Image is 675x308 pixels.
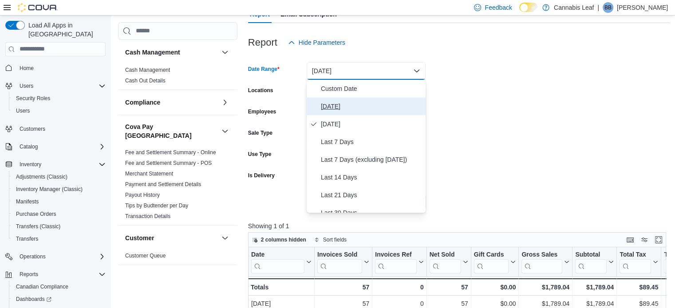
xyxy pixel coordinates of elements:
button: Customer [125,234,218,242]
button: Sort fields [311,234,350,245]
span: Inventory Manager (Classic) [12,184,106,195]
a: Transaction Details [125,213,170,219]
a: Purchase Orders [12,209,60,219]
span: Inventory [20,161,41,168]
button: Keyboard shortcuts [625,234,636,245]
a: Transfers (Classic) [12,221,64,232]
button: Reports [2,268,109,281]
span: 2 columns hidden [261,236,306,243]
a: Manifests [12,196,42,207]
p: Cannabis Leaf [554,2,594,13]
span: Last 30 Days [321,207,422,218]
div: Subtotal [575,250,607,273]
div: Net Sold [429,250,461,259]
a: Tips by Budtender per Day [125,203,188,209]
button: Customers [2,122,109,135]
div: 0 [375,282,423,292]
span: Tips by Budtender per Day [125,202,188,209]
button: Subtotal [575,250,614,273]
span: Customer Queue [125,252,166,259]
label: Use Type [248,151,271,158]
label: Sale Type [248,129,272,136]
a: Home [16,63,37,74]
span: Adjustments (Classic) [12,172,106,182]
button: Cova Pay [GEOGRAPHIC_DATA] [220,126,230,136]
button: Display options [639,234,650,245]
span: Operations [20,253,46,260]
span: Manifests [12,196,106,207]
span: Customers [16,123,106,134]
span: Home [16,62,106,74]
span: Purchase Orders [12,209,106,219]
span: Transfers (Classic) [12,221,106,232]
button: Catalog [2,140,109,153]
a: Adjustments (Classic) [12,172,71,182]
span: Users [20,82,33,90]
div: Date [251,250,304,259]
button: Users [16,81,37,91]
div: Invoices Ref [375,250,416,273]
div: 57 [317,282,369,292]
button: Operations [2,250,109,263]
span: Manifests [16,198,39,205]
span: Operations [16,251,106,262]
p: [PERSON_NAME] [617,2,668,13]
button: Cova Pay [GEOGRAPHIC_DATA] [125,122,218,140]
span: Fee and Settlement Summary - POS [125,160,212,167]
h3: Report [248,37,277,48]
a: Dashboards [12,294,55,304]
div: Gift Card Sales [474,250,509,273]
button: Adjustments (Classic) [9,171,109,183]
span: Last 14 Days [321,172,422,183]
button: Cash Management [220,47,230,58]
div: Total Tax [620,250,651,273]
span: Last 7 Days [321,136,422,147]
span: Hide Parameters [299,38,345,47]
div: $0.00 [474,282,516,292]
span: Canadian Compliance [16,283,68,290]
a: Payment and Settlement Details [125,181,201,187]
button: Purchase Orders [9,208,109,220]
span: Catalog [16,141,106,152]
div: Invoices Sold [317,250,362,273]
a: Users [12,105,33,116]
input: Dark Mode [519,3,538,12]
button: Manifests [9,195,109,208]
a: Inventory Manager (Classic) [12,184,86,195]
button: Home [2,62,109,74]
label: Is Delivery [248,172,275,179]
div: Cash Management [118,65,237,90]
span: [DATE] [321,101,422,112]
span: BB [604,2,612,13]
div: Cova Pay [GEOGRAPHIC_DATA] [118,147,237,225]
label: Date Range [248,66,280,73]
div: $1,789.04 [521,282,569,292]
span: [DATE] [321,119,422,129]
div: 57 [429,282,468,292]
span: Purchase Orders [16,211,56,218]
span: Feedback [485,3,512,12]
span: Dashboards [16,296,51,303]
div: Invoices Ref [375,250,416,259]
div: Total Tax [620,250,651,259]
span: Home [20,65,34,72]
button: Date [251,250,312,273]
a: Merchant Statement [125,171,173,177]
button: Net Sold [429,250,468,273]
span: Payout History [125,191,160,199]
h3: Customer [125,234,154,242]
div: Gross Sales [521,250,562,259]
button: Reports [16,269,42,280]
span: Inventory Manager (Classic) [16,186,83,193]
button: Catalog [16,141,41,152]
button: Invoices Sold [317,250,369,273]
span: Users [16,107,30,114]
button: Users [9,105,109,117]
div: Net Sold [429,250,461,273]
button: Cash Management [125,48,218,57]
button: Transfers [9,233,109,245]
button: Inventory [2,158,109,171]
a: Dashboards [9,293,109,305]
